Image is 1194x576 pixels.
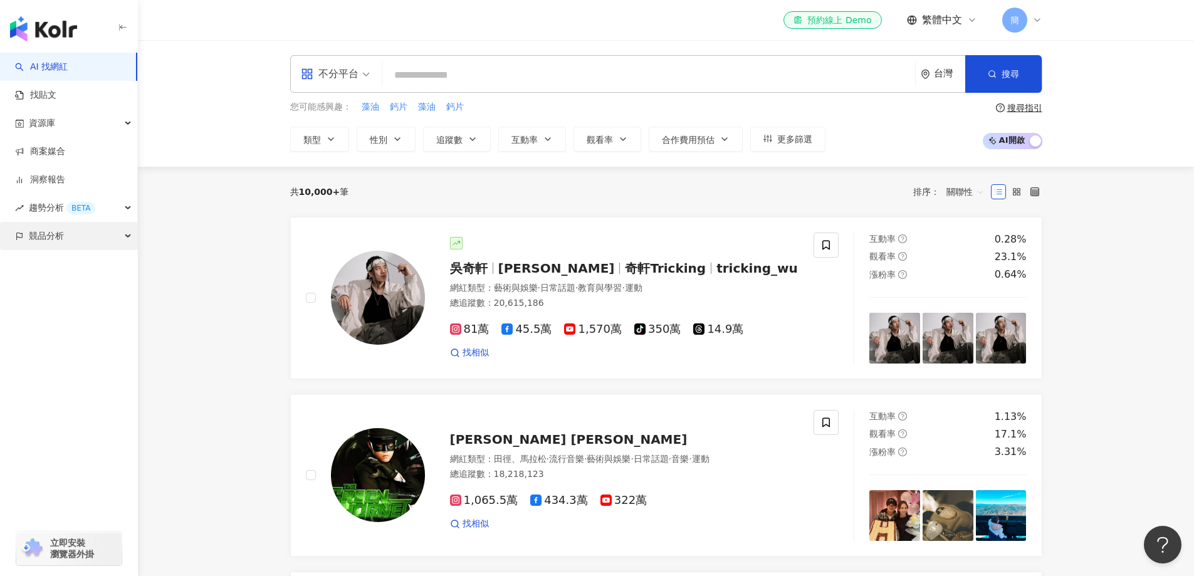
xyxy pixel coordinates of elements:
[494,454,547,464] span: 田徑、馬拉松
[671,454,689,464] span: 音樂
[15,89,56,102] a: 找貼文
[290,127,349,152] button: 類型
[995,445,1027,459] div: 3.31%
[66,202,95,214] div: BETA
[494,283,538,293] span: 藝術與娛樂
[357,127,416,152] button: 性別
[450,494,518,507] span: 1,065.5萬
[564,323,622,336] span: 1,570萬
[290,217,1042,379] a: KOL Avatar吳奇軒[PERSON_NAME]奇軒Trickingtricking_wu網紅類型：藝術與娛樂·日常話題·教育與學習·運動總追蹤數：20,615,18681萬45.5萬1,5...
[547,454,549,464] span: ·
[29,109,55,137] span: 資源庫
[418,101,436,113] span: 藻油
[463,518,489,530] span: 找相似
[869,313,920,364] img: post-image
[575,283,578,293] span: ·
[390,101,407,113] span: 鈣片
[301,68,313,80] span: appstore
[869,490,920,541] img: post-image
[669,454,671,464] span: ·
[587,454,631,464] span: 藝術與娛樂
[450,347,489,359] a: 找相似
[898,412,907,421] span: question-circle
[15,174,65,186] a: 洞察報告
[450,432,688,447] span: [PERSON_NAME] [PERSON_NAME]
[16,531,122,565] a: chrome extension立即安裝 瀏覽器外掛
[869,251,896,261] span: 觀看率
[869,447,896,457] span: 漲粉率
[783,11,881,29] a: 預約線上 Demo
[777,134,812,144] span: 更多篩選
[634,454,669,464] span: 日常話題
[446,101,464,113] span: 鈣片
[649,127,743,152] button: 合作費用預估
[290,394,1042,557] a: KOL Avatar[PERSON_NAME] [PERSON_NAME]網紅類型：田徑、馬拉松·流行音樂·藝術與娛樂·日常話題·音樂·運動總追蹤數：18,218,1231,065.5萬434....
[631,454,633,464] span: ·
[1144,526,1181,563] iframe: Help Scout Beacon - Open
[450,468,799,481] div: 總追蹤數 ： 18,218,123
[423,127,491,152] button: 追蹤數
[923,313,973,364] img: post-image
[501,323,552,336] span: 45.5萬
[29,222,64,250] span: 競品分析
[898,252,907,261] span: question-circle
[362,101,379,113] span: 藻油
[498,127,566,152] button: 互動率
[1002,69,1019,79] span: 搜尋
[15,61,68,73] a: searchAI 找網紅
[995,250,1027,264] div: 23.1%
[898,448,907,456] span: question-circle
[922,13,962,27] span: 繁體中文
[600,494,647,507] span: 322萬
[389,100,408,114] button: 鈣片
[530,494,588,507] span: 434.3萬
[689,454,691,464] span: ·
[450,518,489,530] a: 找相似
[995,427,1027,441] div: 17.1%
[450,297,799,310] div: 總追蹤數 ： 20,615,186
[716,261,798,276] span: tricking_wu
[463,347,489,359] span: 找相似
[976,313,1027,364] img: post-image
[50,537,94,560] span: 立即安裝 瀏覽器外掛
[995,268,1027,281] div: 0.64%
[934,68,965,79] div: 台灣
[584,454,587,464] span: ·
[331,251,425,345] img: KOL Avatar
[578,283,622,293] span: 教育與學習
[869,234,896,244] span: 互動率
[540,283,575,293] span: 日常話題
[869,411,896,421] span: 互動率
[549,454,584,464] span: 流行音樂
[1010,13,1019,27] span: 簡
[898,234,907,243] span: question-circle
[15,204,24,212] span: rise
[921,70,930,79] span: environment
[10,16,77,41] img: logo
[29,194,95,222] span: 趨勢分析
[869,270,896,280] span: 漲粉率
[370,135,387,145] span: 性別
[913,182,991,202] div: 排序：
[976,490,1027,541] img: post-image
[15,145,65,158] a: 商案媒合
[750,127,825,152] button: 更多篩選
[436,135,463,145] span: 追蹤數
[290,187,349,197] div: 共 筆
[587,135,613,145] span: 觀看率
[538,283,540,293] span: ·
[1007,103,1042,113] div: 搜尋指引
[622,283,624,293] span: ·
[361,100,380,114] button: 藻油
[995,233,1027,246] div: 0.28%
[446,100,464,114] button: 鈣片
[498,261,615,276] span: [PERSON_NAME]
[923,490,973,541] img: post-image
[898,270,907,279] span: question-circle
[303,135,321,145] span: 類型
[662,135,715,145] span: 合作費用預估
[625,283,642,293] span: 運動
[450,282,799,295] div: 網紅類型 ：
[634,323,681,336] span: 350萬
[511,135,538,145] span: 互動率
